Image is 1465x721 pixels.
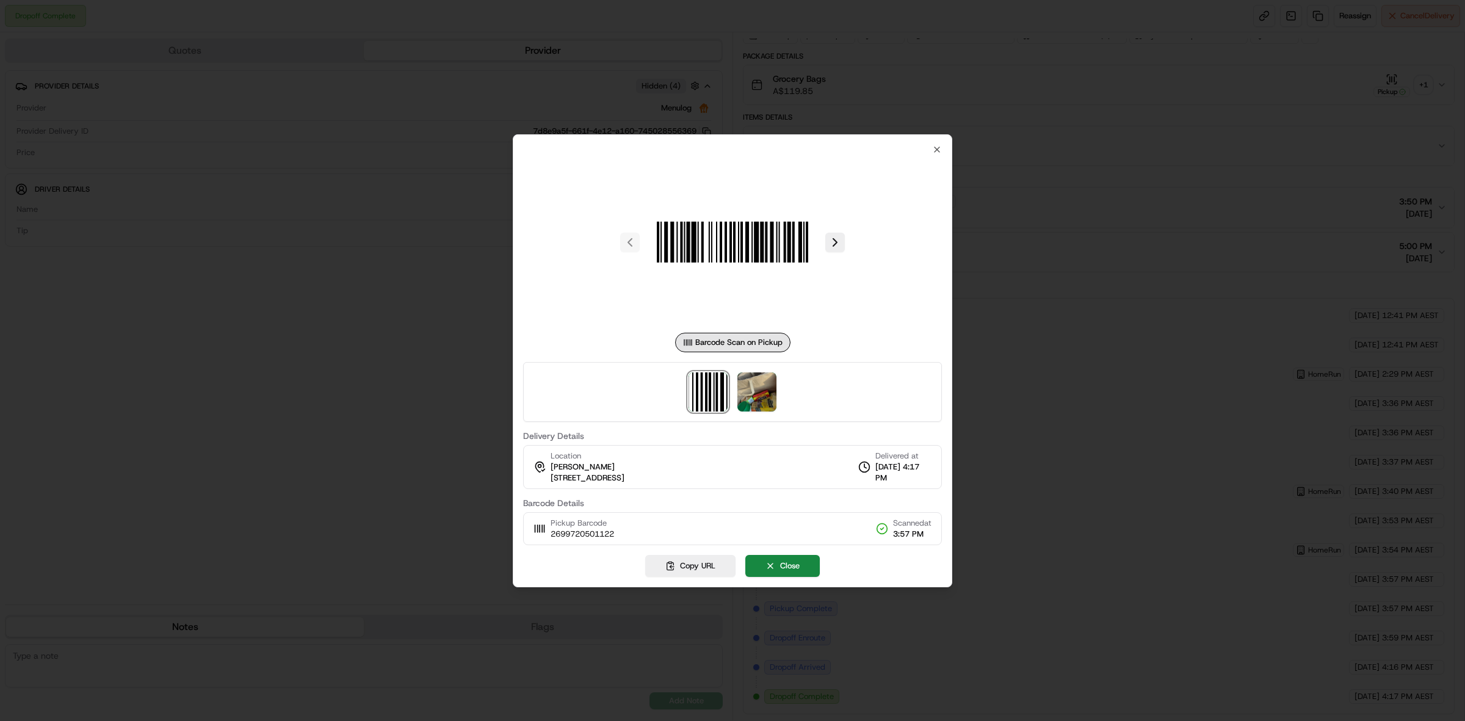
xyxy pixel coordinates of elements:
img: barcode_scan_on_pickup image [689,372,728,411]
button: Copy URL [645,555,736,577]
img: photo_proof_of_delivery image [737,372,776,411]
span: 3:57 PM [893,529,931,540]
div: Barcode Scan on Pickup [675,333,790,352]
label: Delivery Details [523,432,942,440]
button: Close [745,555,820,577]
img: barcode_scan_on_pickup image [645,154,820,330]
span: 2699720501122 [551,529,614,540]
span: [PERSON_NAME] [551,462,615,473]
span: [STREET_ADDRESS] [551,473,624,484]
span: Location [551,451,581,462]
span: Delivered at [875,451,931,462]
span: Pickup Barcode [551,518,614,529]
span: [DATE] 4:17 PM [875,462,931,484]
span: Scanned at [893,518,931,529]
label: Barcode Details [523,499,942,507]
